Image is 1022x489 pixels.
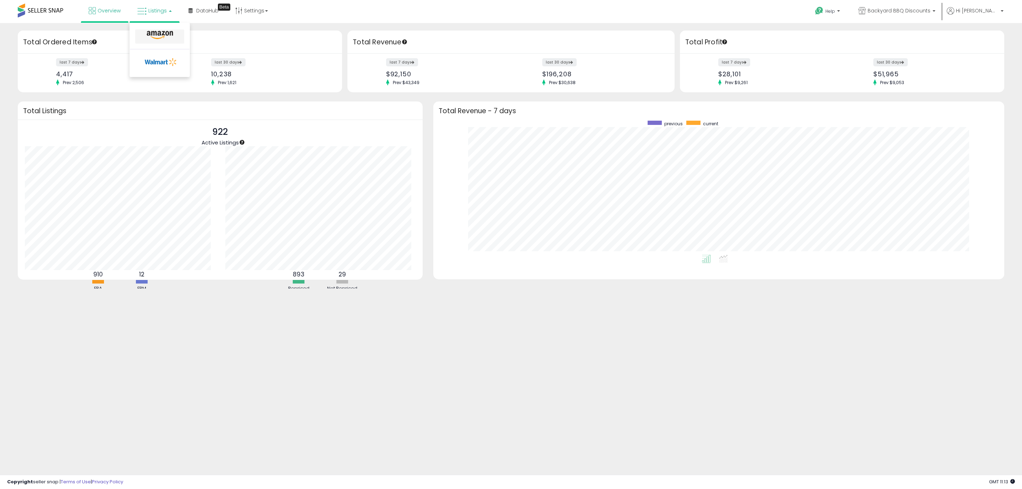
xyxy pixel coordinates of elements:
a: Hi [PERSON_NAME] [947,7,1004,23]
span: DataHub [196,7,219,14]
span: Prev: $43,349 [389,79,423,86]
span: Help [825,8,835,14]
span: Prev: 1,621 [214,79,240,86]
span: Backyard BBQ Discounts [868,7,930,14]
span: Overview [98,7,121,14]
b: 893 [293,270,304,279]
div: Tooltip anchor [401,39,408,45]
div: Tooltip anchor [239,139,245,145]
div: $196,208 [542,70,662,78]
i: Get Help [815,6,824,15]
div: FBM [120,285,163,292]
div: 10,238 [211,70,330,78]
label: last 30 days [873,58,908,66]
span: Listings [148,7,167,14]
h3: Total Profit [685,37,999,47]
b: 910 [93,270,103,279]
span: Active Listings [202,139,239,146]
h3: Total Revenue - 7 days [439,108,999,114]
div: Tooltip anchor [218,4,230,11]
span: Prev: $9,053 [877,79,908,86]
span: current [703,121,718,127]
label: last 7 days [386,58,418,66]
div: FBA [77,285,119,292]
span: Hi [PERSON_NAME] [956,7,999,14]
p: 922 [202,125,239,139]
label: last 30 days [211,58,246,66]
div: $92,150 [386,70,506,78]
h3: Total Ordered Items [23,37,337,47]
div: 4,417 [56,70,175,78]
span: Prev: $9,261 [721,79,751,86]
span: previous [664,121,683,127]
div: $28,101 [718,70,837,78]
h3: Total Revenue [353,37,669,47]
h3: Total Listings [23,108,417,114]
label: last 7 days [718,58,750,66]
b: 12 [139,270,144,279]
div: Tooltip anchor [721,39,728,45]
div: $51,965 [873,70,992,78]
b: 29 [339,270,346,279]
div: Repriced [278,285,320,292]
a: Help [809,1,847,23]
div: Tooltip anchor [91,39,98,45]
label: last 30 days [542,58,577,66]
label: last 7 days [56,58,88,66]
span: Prev: 2,506 [59,79,88,86]
div: Not Repriced [321,285,364,292]
span: Prev: $30,638 [545,79,579,86]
